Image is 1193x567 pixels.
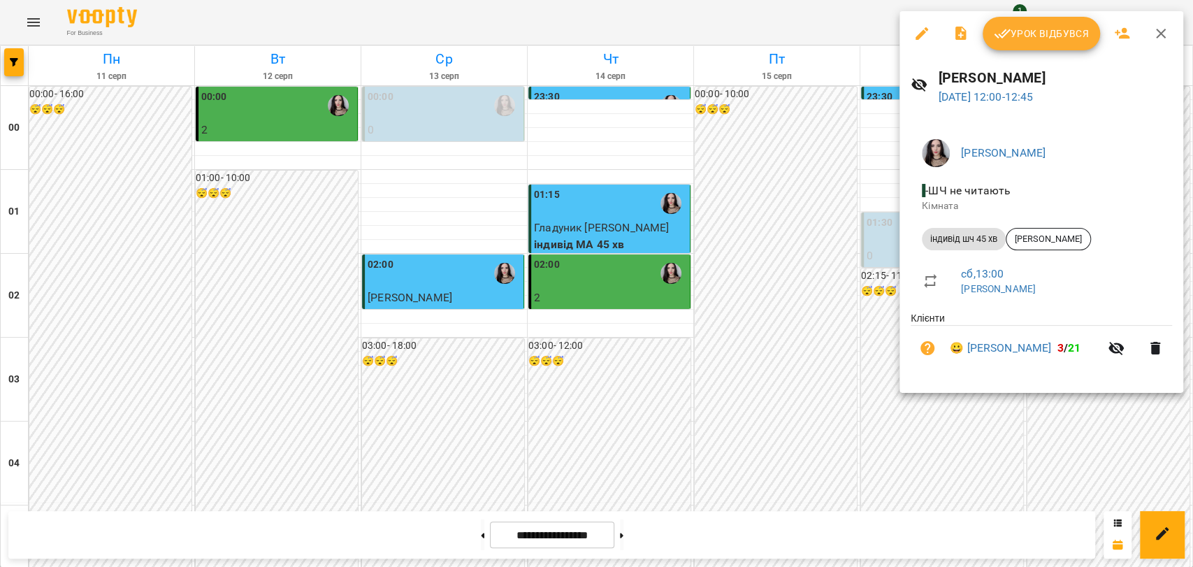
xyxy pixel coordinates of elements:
a: 😀 [PERSON_NAME] [950,340,1051,357]
button: Візит ще не сплачено. Додати оплату? [911,331,944,365]
span: - ШЧ не читають [922,184,1013,197]
img: 23d2127efeede578f11da5c146792859.jpg [922,139,950,167]
span: індивід шч 45 хв [922,233,1006,245]
ul: Клієнти [911,311,1172,376]
a: сб , 13:00 [961,267,1004,280]
a: [PERSON_NAME] [961,283,1036,294]
span: Урок відбувся [994,25,1089,42]
span: 21 [1068,341,1080,354]
span: 3 [1057,341,1063,354]
div: [PERSON_NAME] [1006,228,1091,250]
a: [DATE] 12:00-12:45 [939,90,1034,103]
p: Кімната [922,199,1161,213]
b: / [1057,341,1080,354]
h6: [PERSON_NAME] [939,67,1172,89]
button: Урок відбувся [983,17,1100,50]
a: [PERSON_NAME] [961,146,1046,159]
span: [PERSON_NAME] [1006,233,1090,245]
